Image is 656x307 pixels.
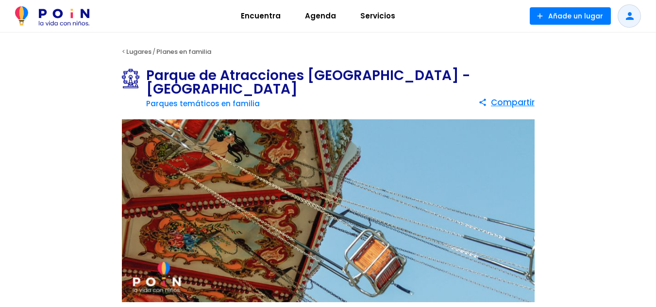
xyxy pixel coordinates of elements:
a: Servicios [348,4,407,28]
img: POiN [15,6,89,26]
img: Parque de Atracciones Sould Park - La Vaguada [122,119,535,303]
a: Agenda [293,4,348,28]
div: < / [110,45,547,59]
span: Servicios [356,8,400,24]
a: Encuentra [229,4,293,28]
span: Encuentra [236,8,285,24]
h1: Parque de Atracciones [GEOGRAPHIC_DATA] - [GEOGRAPHIC_DATA] [146,69,478,96]
button: Añade un lugar [530,7,611,25]
button: Compartir [478,94,535,111]
img: Parques temáticos en familia [122,69,146,88]
a: Parques temáticos en familia [146,98,260,109]
a: Planes en familia [156,47,211,56]
a: Lugares [126,47,151,56]
span: Agenda [301,8,340,24]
